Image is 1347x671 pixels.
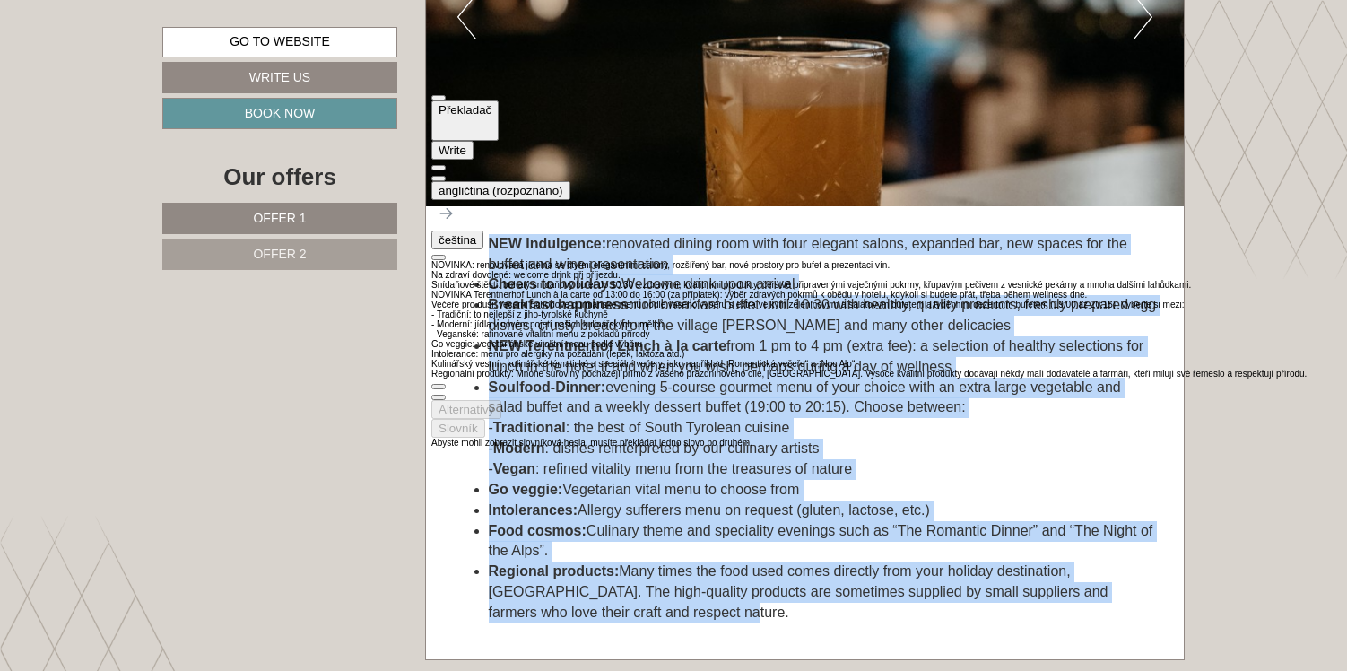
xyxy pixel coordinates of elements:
[493,461,535,476] strong: Vegan
[489,562,1158,623] li: Many times the food used comes directly from your holiday destination, [GEOGRAPHIC_DATA]. The hig...
[493,440,545,456] strong: Modern
[489,502,578,518] strong: Intolerances:
[489,521,1158,562] li: Culinary theme and speciality evenings such as “The Romantic Dinner” and “The Night of the Alps”.
[253,211,306,225] span: Offer 1
[489,482,563,497] strong: Go veggie:
[489,501,1158,521] li: Allergy sufferers menu on request (gluten, lactose, etc.)
[489,523,587,538] strong: Food cosmos:
[162,27,397,57] a: Go to website
[253,247,306,261] span: Offer 2
[489,563,620,579] strong: Regional products:
[489,480,1158,501] li: Vegetarian vital menu to choose from
[162,161,397,194] div: Our offers
[162,98,397,129] a: Book now
[162,62,397,93] a: Write us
